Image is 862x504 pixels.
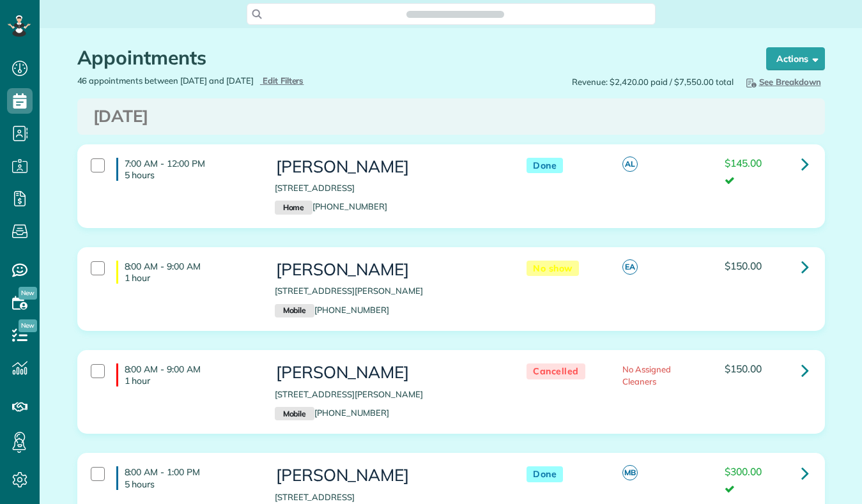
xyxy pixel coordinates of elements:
[527,261,579,277] span: No show
[622,465,638,480] span: MB
[740,75,825,89] button: See Breakdown
[572,76,733,88] span: Revenue: $2,420.00 paid / $7,550.00 total
[116,261,256,284] h4: 8:00 AM - 9:00 AM
[68,75,451,87] div: 46 appointments between [DATE] and [DATE]
[622,157,638,172] span: AL
[116,363,256,386] h4: 8:00 AM - 9:00 AM
[260,75,304,86] a: Edit Filters
[19,287,37,300] span: New
[19,319,37,332] span: New
[275,388,501,401] p: [STREET_ADDRESS][PERSON_NAME]
[419,8,491,20] span: Search ZenMaid…
[725,465,762,478] span: $300.00
[725,157,762,169] span: $145.00
[116,158,256,181] h4: 7:00 AM - 12:00 PM
[125,169,256,181] p: 5 hours
[275,285,501,297] p: [STREET_ADDRESS][PERSON_NAME]
[622,259,638,275] span: EA
[275,201,312,215] small: Home
[275,408,389,418] a: Mobile[PHONE_NUMBER]
[275,304,314,318] small: Mobile
[125,375,256,386] p: 1 hour
[744,77,821,87] span: See Breakdown
[766,47,825,70] button: Actions
[275,305,389,315] a: Mobile[PHONE_NUMBER]
[125,272,256,284] p: 1 hour
[125,478,256,490] p: 5 hours
[93,107,809,126] h3: [DATE]
[275,261,501,279] h3: [PERSON_NAME]
[275,201,387,211] a: Home[PHONE_NUMBER]
[527,466,563,482] span: Done
[275,466,501,485] h3: [PERSON_NAME]
[725,259,762,272] span: $150.00
[275,158,501,176] h3: [PERSON_NAME]
[275,363,501,382] h3: [PERSON_NAME]
[263,75,304,86] span: Edit Filters
[725,362,762,375] span: $150.00
[116,466,256,489] h4: 8:00 AM - 1:00 PM
[275,491,501,503] p: [STREET_ADDRESS]
[622,364,671,386] span: No Assigned Cleaners
[77,47,742,68] h1: Appointments
[527,158,563,174] span: Done
[275,407,314,421] small: Mobile
[527,363,585,379] span: Cancelled
[275,182,501,194] p: [STREET_ADDRESS]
